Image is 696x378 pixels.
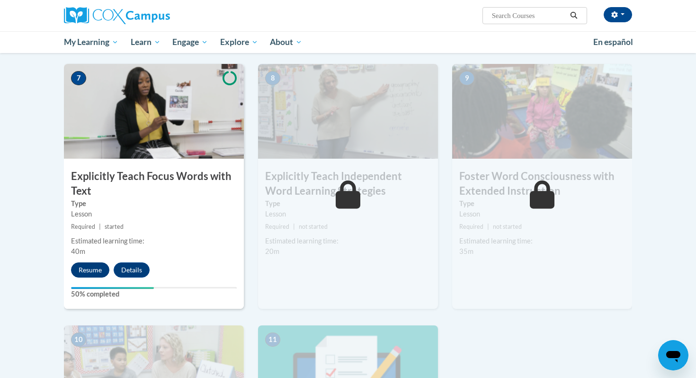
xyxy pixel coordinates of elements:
[459,198,625,209] label: Type
[71,198,237,209] label: Type
[493,223,522,230] span: not started
[64,7,170,24] img: Cox Campus
[99,223,101,230] span: |
[265,223,289,230] span: Required
[172,36,208,48] span: Engage
[452,64,632,159] img: Course Image
[71,333,86,347] span: 10
[71,223,95,230] span: Required
[658,340,688,370] iframe: Button to launch messaging window
[593,37,633,47] span: En español
[258,169,438,198] h3: Explicitly Teach Independent Word Learning Strategies
[265,247,279,255] span: 20m
[459,236,625,246] div: Estimated learning time:
[71,71,86,85] span: 7
[71,209,237,219] div: Lesson
[264,31,309,53] a: About
[105,223,124,230] span: started
[125,31,167,53] a: Learn
[459,247,473,255] span: 35m
[258,64,438,159] img: Course Image
[64,36,118,48] span: My Learning
[265,198,431,209] label: Type
[71,247,85,255] span: 40m
[459,209,625,219] div: Lesson
[265,209,431,219] div: Lesson
[71,287,154,289] div: Your progress
[166,31,214,53] a: Engage
[71,236,237,246] div: Estimated learning time:
[64,64,244,159] img: Course Image
[604,7,632,22] button: Account Settings
[567,10,581,21] button: Search
[58,31,125,53] a: My Learning
[71,289,237,299] label: 50% completed
[50,31,646,53] div: Main menu
[587,32,639,52] a: En español
[299,223,328,230] span: not started
[265,71,280,85] span: 8
[459,223,483,230] span: Required
[293,223,295,230] span: |
[270,36,302,48] span: About
[220,36,258,48] span: Explore
[64,169,244,198] h3: Explicitly Teach Focus Words with Text
[491,10,567,21] input: Search Courses
[114,262,150,278] button: Details
[265,236,431,246] div: Estimated learning time:
[214,31,264,53] a: Explore
[265,333,280,347] span: 11
[64,7,244,24] a: Cox Campus
[452,169,632,198] h3: Foster Word Consciousness with Extended Instruction
[459,71,474,85] span: 9
[71,262,109,278] button: Resume
[487,223,489,230] span: |
[131,36,161,48] span: Learn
